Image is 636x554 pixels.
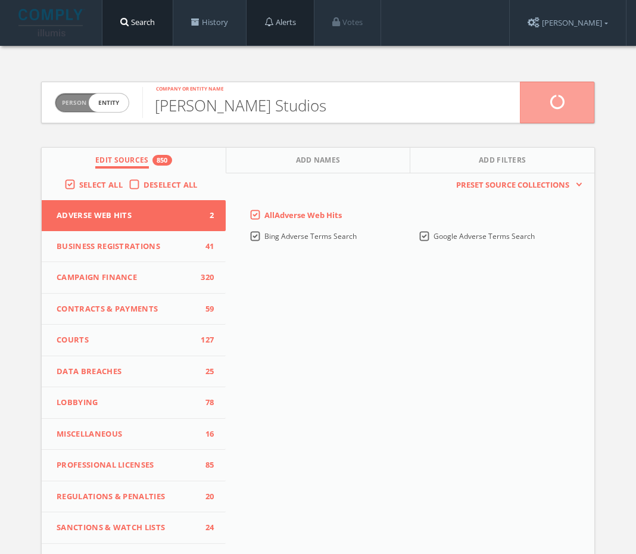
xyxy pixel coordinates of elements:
div: 850 [152,155,172,166]
span: 320 [196,272,214,284]
button: Edit Sources850 [42,148,226,173]
span: Data Breaches [57,366,196,378]
span: 59 [196,303,214,315]
button: Contracts & Payments59 [42,294,226,325]
span: 78 [196,397,214,409]
span: Bing Adverse Terms Search [264,231,357,241]
button: Add Names [226,148,411,173]
span: Professional Licenses [57,459,196,471]
button: Add Filters [410,148,594,173]
span: Person [62,98,86,107]
span: 2 [196,210,214,222]
span: entity [89,94,129,112]
span: Campaign Finance [57,272,196,284]
button: Regulations & Penalties20 [42,481,226,513]
button: Adverse Web Hits2 [42,200,226,231]
span: Adverse Web Hits [57,210,196,222]
span: Select All [79,179,123,190]
span: Google Adverse Terms Search [434,231,535,241]
span: 24 [196,522,214,534]
span: 20 [196,491,214,503]
span: 41 [196,241,214,253]
span: Regulations & Penalties [57,491,196,503]
button: Professional Licenses85 [42,450,226,481]
span: Add Names [296,155,341,169]
button: Sanctions & Watch Lists24 [42,512,226,544]
span: 16 [196,428,214,440]
span: 127 [196,334,214,346]
span: Sanctions & Watch Lists [57,522,196,534]
span: Courts [57,334,196,346]
span: Edit Sources [95,155,149,169]
button: Miscellaneous16 [42,419,226,450]
span: All Adverse Web Hits [264,210,342,220]
span: 25 [196,366,214,378]
span: Contracts & Payments [57,303,196,315]
span: Preset Source Collections [450,179,575,191]
button: Business Registrations41 [42,231,226,263]
span: Deselect All [144,179,198,190]
span: Lobbying [57,397,196,409]
span: 85 [196,459,214,471]
span: Business Registrations [57,241,196,253]
button: Courts127 [42,325,226,356]
button: Campaign Finance320 [42,262,226,294]
span: Add Filters [479,155,526,169]
span: Miscellaneous [57,428,196,440]
button: Lobbying78 [42,387,226,419]
img: illumis [18,9,85,36]
button: Preset Source Collections [450,179,582,191]
button: Data Breaches25 [42,356,226,388]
